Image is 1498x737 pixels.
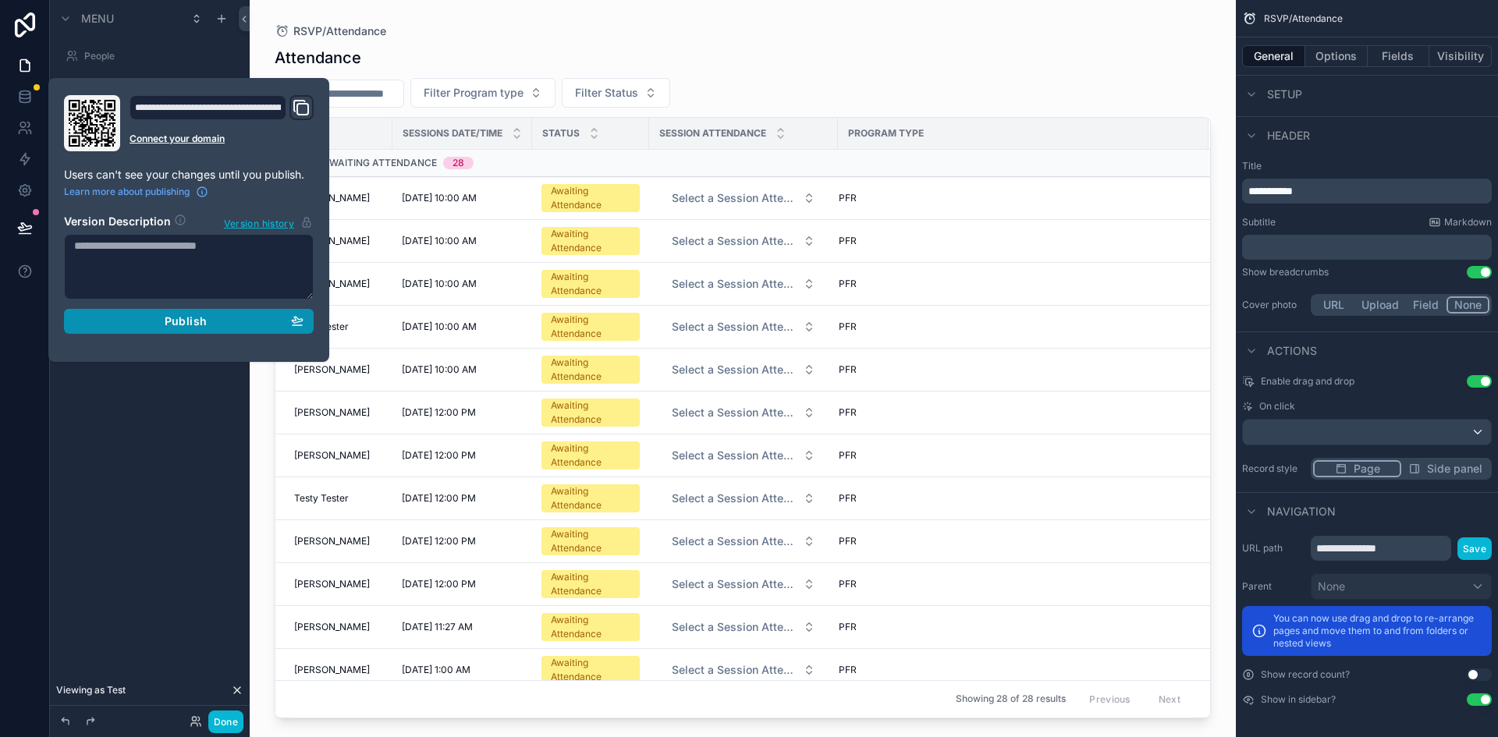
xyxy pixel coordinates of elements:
span: Page [1354,461,1380,477]
span: Select a Session Attendance [672,576,797,592]
button: None [1447,296,1489,314]
span: [DATE] 10:00 AM [402,235,477,247]
a: Awaiting Attendance [541,184,640,212]
span: Learn more about publishing [64,186,190,198]
span: PFR [839,192,857,204]
span: [DATE] 10:00 AM [402,278,477,290]
span: Markdown [1444,216,1492,229]
span: Sessions Date/Time [403,127,502,140]
a: [DATE] 12:00 PM [402,492,523,505]
a: Select Button [658,269,829,299]
a: PFR [839,235,1190,247]
a: PFR [839,578,1190,590]
a: Awaiting Attendance [541,527,640,555]
div: Domain and Custom Link [130,95,314,151]
a: Select Button [658,226,829,256]
span: Testy Tester [294,492,349,505]
a: [DATE] 10:00 AM [402,192,523,204]
div: scrollable content [1242,179,1492,204]
a: Testy Tester [294,492,383,505]
button: Select Button [659,227,828,255]
p: Users can't see your changes until you publish. [64,167,314,182]
a: Awaiting Attendance [541,270,640,298]
span: PFR [839,621,857,633]
a: [PERSON_NAME] [294,235,383,247]
a: PFR [839,321,1190,333]
label: People [84,50,237,62]
button: Select Button [659,527,828,555]
button: Select Button [659,656,828,684]
a: Select Button [658,612,829,642]
div: Awaiting Attendance [551,227,630,255]
span: [DATE] 10:00 AM [402,192,477,204]
span: [DATE] 12:00 PM [402,535,476,547]
a: PFR [839,492,1190,505]
span: [DATE] 11:27 AM [402,621,473,633]
a: Select Button [658,441,829,470]
a: [PERSON_NAME] [294,449,383,462]
span: [DATE] 10:00 AM [402,321,477,333]
div: Awaiting Attendance [551,399,630,427]
p: You can now use drag and drop to re-arrange pages and move them to and from folders or nested views [1273,612,1482,650]
a: [PERSON_NAME] [294,363,383,376]
a: PFR [839,535,1190,547]
label: Parent [1242,580,1305,593]
a: [DATE] 12:00 PM [402,578,523,590]
a: Select Button [658,569,829,599]
a: PFR [839,664,1190,676]
a: Awaiting Attendance [541,656,640,684]
div: Awaiting Attendance [551,441,630,469]
label: URL path [1242,542,1305,555]
a: PFR [839,192,1190,204]
span: PFR [839,406,857,419]
button: Version history [223,214,314,231]
a: Select Button [658,398,829,427]
span: [DATE] 12:00 PM [402,492,476,505]
button: Select Button [659,184,828,212]
button: Save [1457,537,1492,560]
span: PFR [839,449,857,462]
span: On click [1259,400,1295,413]
a: [DATE] 11:27 AM [402,621,523,633]
span: Viewing as Test [56,684,126,696]
span: Navigation [1267,504,1336,519]
span: Select a Session Attendance [672,619,797,635]
span: Select a Session Attendance [672,276,797,292]
div: Awaiting Attendance [551,484,630,512]
label: Subtitle [1242,216,1276,229]
h2: Version Description [64,214,171,231]
a: Select Button [658,183,829,213]
button: Select Button [410,78,556,108]
button: Done [208,710,243,733]
button: Upload [1354,296,1406,314]
a: [PERSON_NAME] [294,621,383,633]
span: Status [542,127,580,140]
a: [DATE] 12:00 PM [402,535,523,547]
div: Awaiting Attendance [551,613,630,641]
span: Menu [81,11,114,27]
span: Publish [165,314,207,328]
span: RSVP/Attendance [293,23,386,39]
button: Visibility [1429,45,1492,67]
div: Awaiting Attendance [551,184,630,212]
button: Select Button [659,270,828,298]
a: [PERSON_NAME] [294,535,383,547]
a: Learn more about publishing [64,186,208,198]
span: Select a Session Attendance [672,533,797,549]
span: Header [1267,128,1310,144]
button: Select Button [562,78,670,108]
span: Select a Session Attendance [672,190,797,206]
a: Select Button [658,526,829,556]
span: PFR [839,235,857,247]
label: Show in sidebar? [1261,693,1336,706]
span: Program type [848,127,924,140]
span: None [1318,579,1345,594]
a: [DATE] 1:00 AM [402,664,523,676]
a: Awaiting Attendance [541,484,640,512]
label: Record style [1242,462,1305,475]
a: Connect your domain [130,133,314,145]
button: Select Button [659,441,828,469]
a: Select Button [658,312,829,342]
button: Select Button [659,484,828,512]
